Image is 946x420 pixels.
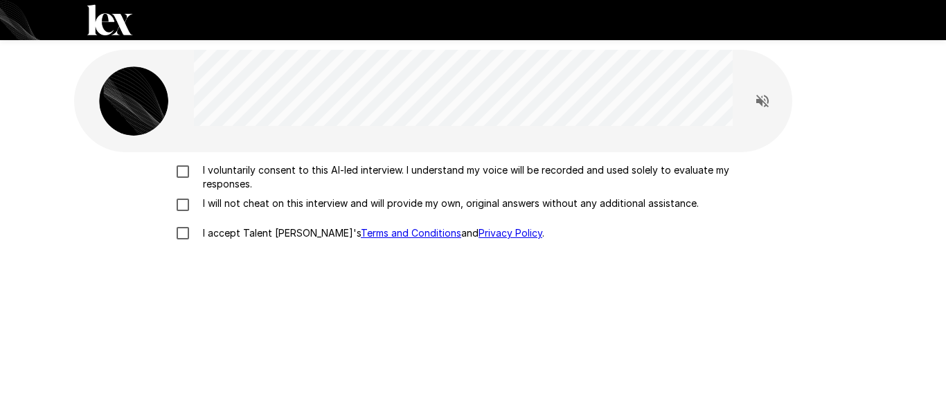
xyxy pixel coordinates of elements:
[197,226,544,240] p: I accept Talent [PERSON_NAME]'s and .
[749,87,776,115] button: Read questions aloud
[361,227,461,239] a: Terms and Conditions
[197,197,699,210] p: I will not cheat on this interview and will provide my own, original answers without any addition...
[99,66,168,136] img: lex_avatar2.png
[197,163,778,191] p: I voluntarily consent to this AI-led interview. I understand my voice will be recorded and used s...
[479,227,542,239] a: Privacy Policy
